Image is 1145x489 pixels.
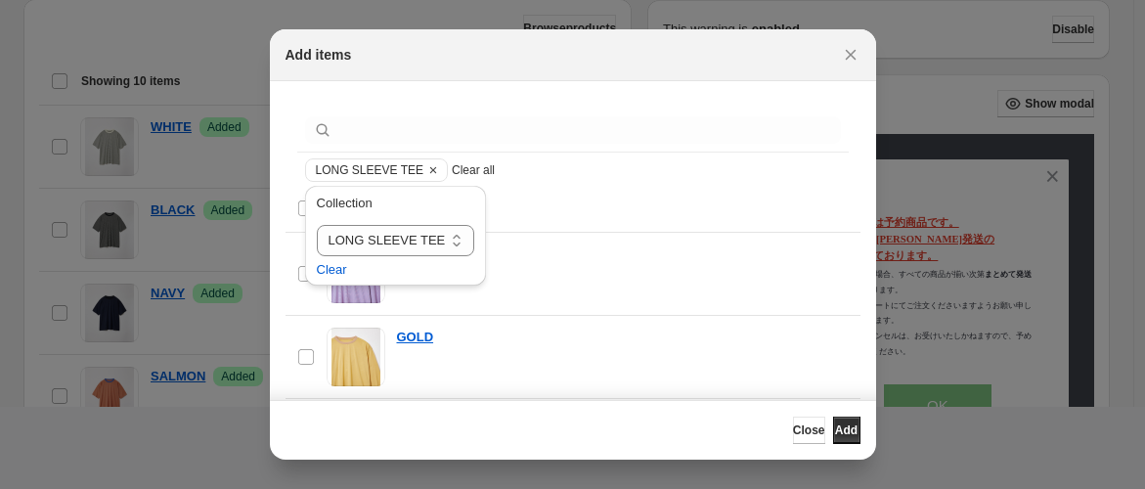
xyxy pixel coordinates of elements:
button: Close [793,417,825,444]
button: LONG SLEEVE TEE [306,159,424,181]
button: Close [837,41,864,68]
span: LONG SLEEVE TEE [316,162,424,178]
span: Clear all [452,162,495,178]
span: Close [793,422,825,438]
button: Clear all [452,158,495,182]
h2: Add items [286,45,352,65]
span: Collection [317,196,373,210]
button: Clear [317,260,347,280]
button: Clear [423,159,443,181]
span: Add [835,422,858,438]
button: Add [833,417,860,444]
a: GOLD [397,328,434,347]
